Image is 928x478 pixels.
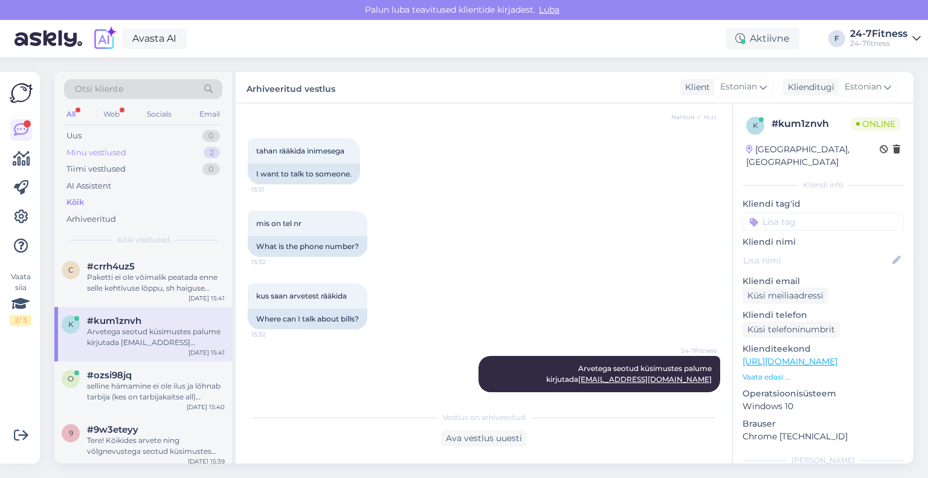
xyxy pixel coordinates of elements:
[66,180,111,192] div: AI Assistent
[743,309,904,321] p: Kliendi telefon
[726,28,799,50] div: Aktiivne
[87,435,225,457] div: Tere! Kõikides arvete ning võlgnevustega seotud küsimustes palume pöörduda e-[PERSON_NAME] [EMAIL...
[680,81,710,94] div: Klient
[743,213,904,231] input: Lisa tag
[828,30,845,47] div: F
[743,418,904,430] p: Brauser
[68,374,74,383] span: o
[188,348,225,357] div: [DATE] 15:41
[743,343,904,355] p: Klienditeekond
[743,198,904,210] p: Kliendi tag'id
[248,236,367,257] div: What is the phone number?
[256,291,347,300] span: kus saan arvetest rääkida
[743,430,904,443] p: Chrome [TECHNICAL_ID]
[535,4,563,15] span: Luba
[202,163,220,175] div: 0
[845,80,881,94] span: Estonian
[87,424,138,435] span: #9w3eteyy
[578,375,712,384] a: [EMAIL_ADDRESS][DOMAIN_NAME]
[743,372,904,383] p: Vaata edasi ...
[743,356,837,367] a: [URL][DOMAIN_NAME]
[202,130,220,142] div: 0
[743,455,904,466] div: [PERSON_NAME]
[743,275,904,288] p: Kliendi email
[743,254,890,267] input: Lisa nimi
[87,381,225,402] div: selline hämamine ei ole ilus ja lõhnab tarbija (kes on tarbijakaitse all) petmise järele
[753,121,758,130] span: k
[256,146,344,155] span: tahan rääkida inimesega
[546,364,714,384] span: Arvetega seotud küsimustes palume kirjutada
[87,315,141,326] span: #kum1znvh
[743,387,904,400] p: Operatsioonisüsteem
[743,236,904,248] p: Kliendi nimi
[87,272,225,294] div: Paketti ei ole võimalik peatada enne selle kehtivuse lõppu, sh haiguse korral. Vastavalt meie kli...
[204,147,220,159] div: 2
[850,29,907,39] div: 24-7Fitness
[248,309,367,329] div: Where can I talk about bills?
[743,400,904,413] p: Windows 10
[251,330,297,339] span: 15:32
[671,112,717,121] span: Nähtud ✓ 15:31
[75,83,123,95] span: Otsi kliente
[743,288,828,304] div: Küsi meiliaadressi
[66,130,82,142] div: Uus
[68,320,74,329] span: k
[10,271,31,326] div: Vaata siia
[10,315,31,326] div: 2 / 3
[66,163,126,175] div: Tiimi vestlused
[66,196,84,208] div: Kõik
[87,370,132,381] span: #ozsi98jq
[851,117,900,131] span: Online
[743,321,840,338] div: Küsi telefoninumbrit
[10,82,33,105] img: Askly Logo
[122,28,187,49] a: Avasta AI
[87,261,135,272] span: #crrh4uz5
[64,106,78,122] div: All
[197,106,222,122] div: Email
[850,39,907,48] div: 24-7fitness
[671,346,717,355] span: 24-7Fitness
[68,265,74,274] span: c
[251,257,297,266] span: 15:32
[69,428,73,438] span: 9
[251,185,297,194] span: 15:31
[671,393,717,402] span: 15:41
[87,326,225,348] div: Arvetega seotud küsimustes palume kirjutada [EMAIL_ADDRESS][DOMAIN_NAME]
[66,213,116,225] div: Arhiveeritud
[783,81,834,94] div: Klienditugi
[101,106,122,122] div: Web
[187,402,225,412] div: [DATE] 15:40
[441,430,527,447] div: Ava vestlus uuesti
[256,219,301,228] span: mis on tel nr
[144,106,174,122] div: Socials
[743,179,904,190] div: Kliendi info
[188,294,225,303] div: [DATE] 15:41
[66,147,126,159] div: Minu vestlused
[746,143,880,169] div: [GEOGRAPHIC_DATA], [GEOGRAPHIC_DATA]
[720,80,757,94] span: Estonian
[850,29,921,48] a: 24-7Fitness24-7fitness
[188,457,225,466] div: [DATE] 15:39
[246,79,335,95] label: Arhiveeritud vestlus
[117,234,170,245] span: Kõik vestlused
[772,117,851,131] div: # kum1znvh
[92,26,117,51] img: explore-ai
[443,412,526,423] span: Vestlus on arhiveeritud
[248,164,360,184] div: I want to talk to someone.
